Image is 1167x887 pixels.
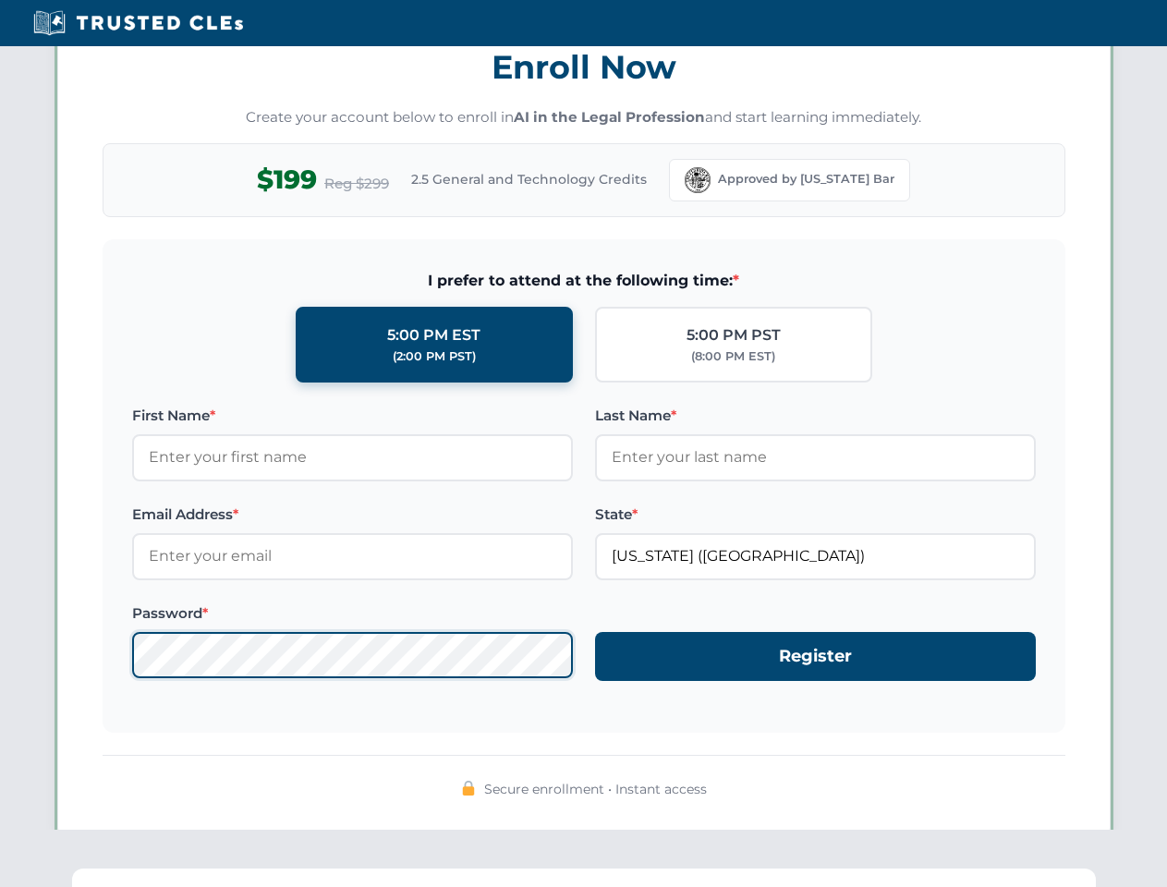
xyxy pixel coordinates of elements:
[387,323,480,347] div: 5:00 PM EST
[132,504,573,526] label: Email Address
[28,9,249,37] img: Trusted CLEs
[484,779,707,799] span: Secure enrollment • Instant access
[132,269,1036,293] span: I prefer to attend at the following time:
[595,434,1036,480] input: Enter your last name
[691,347,775,366] div: (8:00 PM EST)
[685,167,711,193] img: Florida Bar
[595,632,1036,681] button: Register
[103,38,1065,96] h3: Enroll Now
[132,602,573,625] label: Password
[461,781,476,796] img: 🔒
[595,533,1036,579] input: Florida (FL)
[393,347,476,366] div: (2:00 PM PST)
[411,169,647,189] span: 2.5 General and Technology Credits
[595,405,1036,427] label: Last Name
[514,108,705,126] strong: AI in the Legal Profession
[687,323,781,347] div: 5:00 PM PST
[132,533,573,579] input: Enter your email
[595,504,1036,526] label: State
[718,170,894,188] span: Approved by [US_STATE] Bar
[132,434,573,480] input: Enter your first name
[257,159,317,200] span: $199
[324,173,389,195] span: Reg $299
[132,405,573,427] label: First Name
[103,107,1065,128] p: Create your account below to enroll in and start learning immediately.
